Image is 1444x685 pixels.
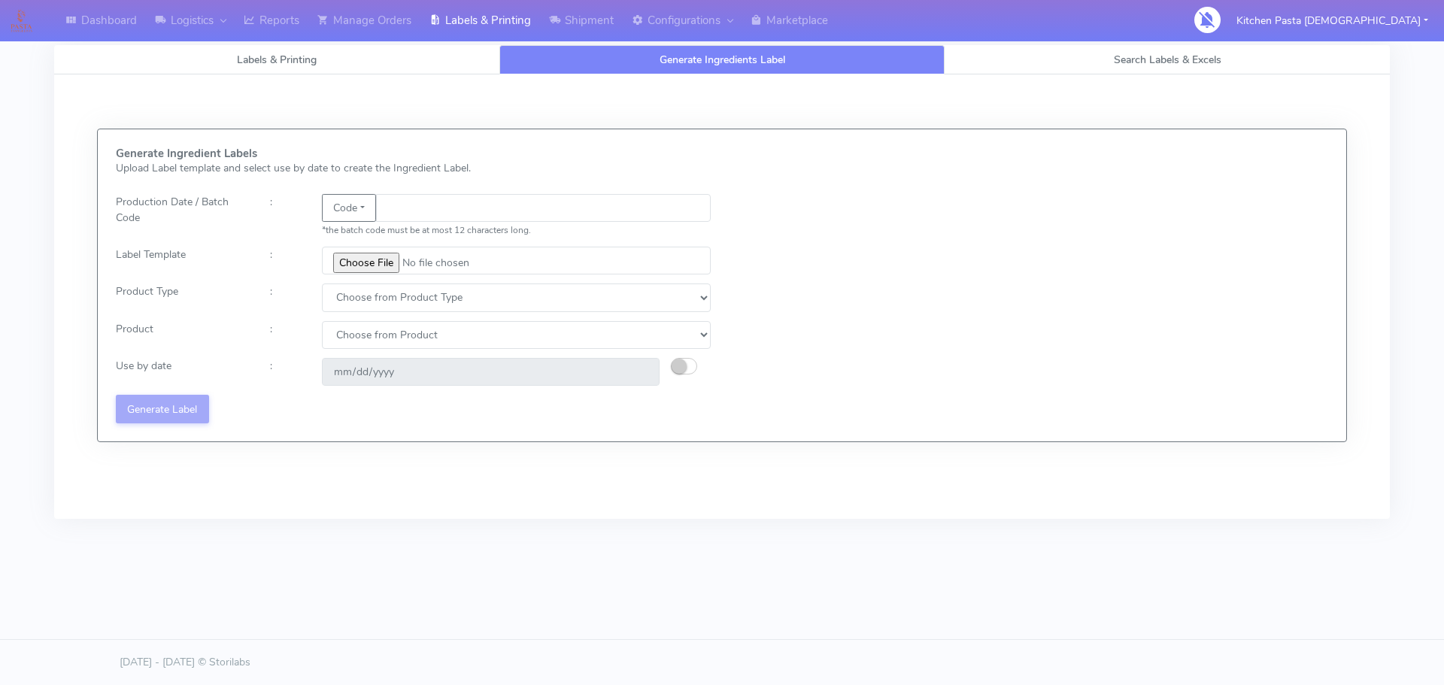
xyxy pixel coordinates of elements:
[1114,53,1221,67] span: Search Labels & Excels
[105,321,259,349] div: Product
[259,321,310,349] div: :
[660,53,785,67] span: Generate Ingredients Label
[116,160,711,176] p: Upload Label template and select use by date to create the Ingredient Label.
[259,358,310,386] div: :
[105,247,259,274] div: Label Template
[259,283,310,311] div: :
[259,194,310,238] div: :
[237,53,317,67] span: Labels & Printing
[259,247,310,274] div: :
[116,147,711,160] h5: Generate Ingredient Labels
[54,45,1390,74] ul: Tabs
[105,283,259,311] div: Product Type
[105,194,259,238] div: Production Date / Batch Code
[1225,5,1439,36] button: Kitchen Pasta [DEMOGRAPHIC_DATA]
[322,194,376,222] button: Code
[105,358,259,386] div: Use by date
[322,224,531,236] small: *the batch code must be at most 12 characters long.
[116,395,209,423] button: Generate Label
